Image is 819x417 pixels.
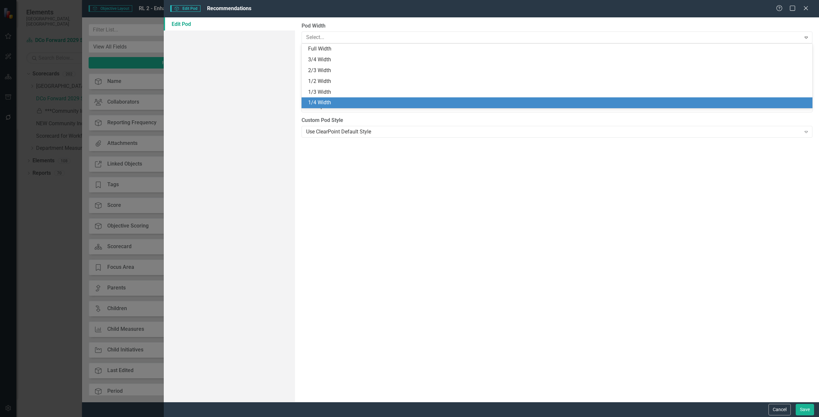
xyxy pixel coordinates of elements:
label: Pod Width [302,22,812,30]
a: Edit Pod [164,17,295,30]
span: Recommendations [207,5,251,11]
div: 1/3 Width [308,89,808,96]
div: 2/3 Width [308,67,808,74]
div: 1/2 Width [308,78,808,85]
button: Save [796,404,814,415]
div: 3/4 Width [308,56,808,64]
div: 1/4 Width [308,99,808,107]
span: Edit Pod [170,5,200,12]
div: Full Width [308,45,808,53]
label: Custom Pod Style [302,117,812,124]
button: Cancel [768,404,791,415]
div: Use ClearPoint Default Style [306,128,801,135]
